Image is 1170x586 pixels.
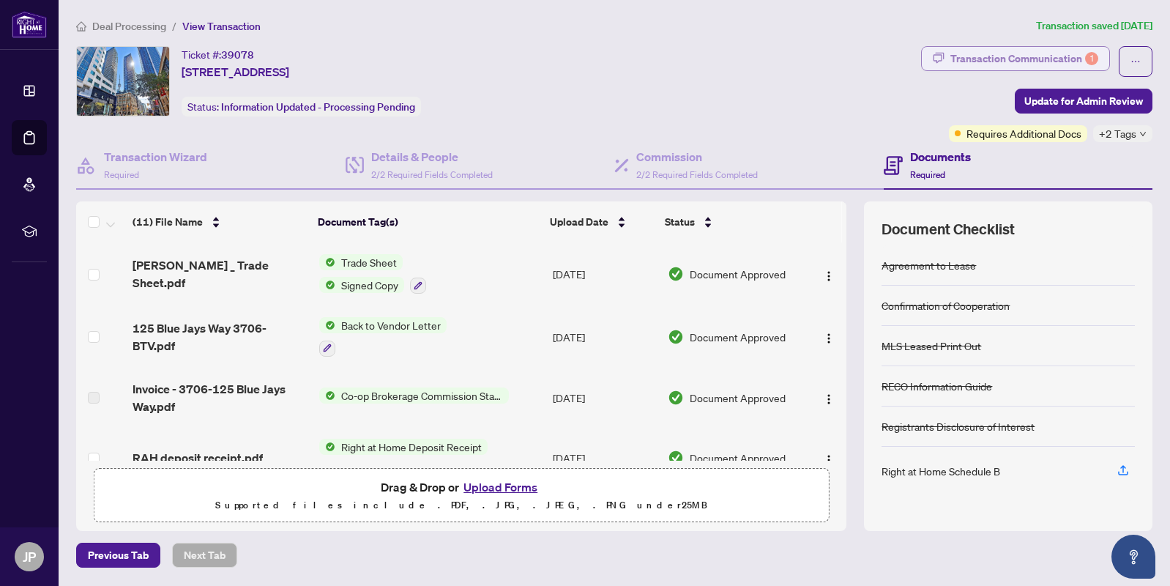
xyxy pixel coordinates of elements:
[547,427,662,490] td: [DATE]
[76,21,86,31] span: home
[319,439,335,455] img: Status Icon
[319,254,426,294] button: Status IconTrade SheetStatus IconSigned Copy
[182,20,261,33] span: View Transaction
[547,242,662,305] td: [DATE]
[459,478,542,497] button: Upload Forms
[668,266,684,282] img: Document Status
[690,266,786,282] span: Document Approved
[104,148,207,166] h4: Transaction Wizard
[690,329,786,345] span: Document Approved
[103,497,819,514] p: Supported files include .PDF, .JPG, .JPEG, .PNG under 25 MB
[381,478,542,497] span: Drag & Drop or
[823,454,835,466] img: Logo
[23,546,36,567] span: JP
[127,201,312,242] th: (11) File Name
[172,543,237,568] button: Next Tab
[182,46,254,63] div: Ticket #:
[690,450,786,466] span: Document Approved
[319,254,335,270] img: Status Icon
[668,329,684,345] img: Document Status
[371,148,493,166] h4: Details & People
[335,317,447,333] span: Back to Vendor Letter
[335,254,403,270] span: Trade Sheet
[882,463,1000,479] div: Right at Home Schedule B
[1024,89,1143,113] span: Update for Admin Review
[547,368,662,427] td: [DATE]
[817,262,841,286] button: Logo
[665,214,695,230] span: Status
[182,63,289,81] span: [STREET_ADDRESS]
[77,47,169,116] img: IMG-C12205290_1.jpg
[1036,18,1152,34] article: Transaction saved [DATE]
[319,317,447,357] button: Status IconBack to Vendor Letter
[94,469,828,523] span: Drag & Drop orUpload FormsSupported files include .PDF, .JPG, .JPEG, .PNG under25MB
[312,201,544,242] th: Document Tag(s)
[76,543,160,568] button: Previous Tab
[636,148,758,166] h4: Commission
[88,544,149,567] span: Previous Tab
[1015,89,1152,114] button: Update for Admin Review
[104,169,139,180] span: Required
[371,169,493,180] span: 2/2 Required Fields Completed
[544,201,658,242] th: Upload Date
[817,386,841,409] button: Logo
[182,97,421,116] div: Status:
[133,214,203,230] span: (11) File Name
[221,48,254,62] span: 39078
[659,201,802,242] th: Status
[882,418,1035,434] div: Registrants Disclosure of Interest
[817,325,841,349] button: Logo
[319,387,335,404] img: Status Icon
[882,338,981,354] div: MLS Leased Print Out
[1085,52,1098,65] div: 1
[636,169,758,180] span: 2/2 Required Fields Completed
[1099,125,1136,142] span: +2 Tags
[92,20,166,33] span: Deal Processing
[921,46,1110,71] button: Transaction Communication1
[823,393,835,405] img: Logo
[319,387,509,404] button: Status IconCo-op Brokerage Commission Statement
[221,100,415,114] span: Information Updated - Processing Pending
[1111,535,1155,579] button: Open asap
[882,257,976,273] div: Agreement to Lease
[319,277,335,293] img: Status Icon
[966,125,1081,141] span: Requires Additional Docs
[910,169,945,180] span: Required
[319,317,335,333] img: Status Icon
[668,390,684,406] img: Document Status
[823,270,835,282] img: Logo
[1139,130,1147,138] span: down
[12,11,47,38] img: logo
[547,305,662,368] td: [DATE]
[172,18,176,34] li: /
[817,446,841,470] button: Logo
[882,297,1010,314] div: Confirmation of Cooperation
[668,450,684,466] img: Document Status
[335,439,488,455] span: Right at Home Deposit Receipt
[133,256,308,292] span: [PERSON_NAME] _ Trade Sheet.pdf
[823,333,835,344] img: Logo
[133,319,308,355] span: 125 Blue Jays Way 3706-BTV.pdf
[133,449,263,467] span: RAH deposit receipt.pdf
[1130,56,1141,67] span: ellipsis
[690,390,786,406] span: Document Approved
[133,380,308,415] span: Invoice - 3706-125 Blue Jays Way.pdf
[882,378,992,394] div: RECO Information Guide
[335,277,404,293] span: Signed Copy
[910,148,971,166] h4: Documents
[335,387,509,404] span: Co-op Brokerage Commission Statement
[319,439,488,478] button: Status IconRight at Home Deposit Receipt
[950,47,1098,70] div: Transaction Communication
[550,214,608,230] span: Upload Date
[882,219,1015,240] span: Document Checklist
